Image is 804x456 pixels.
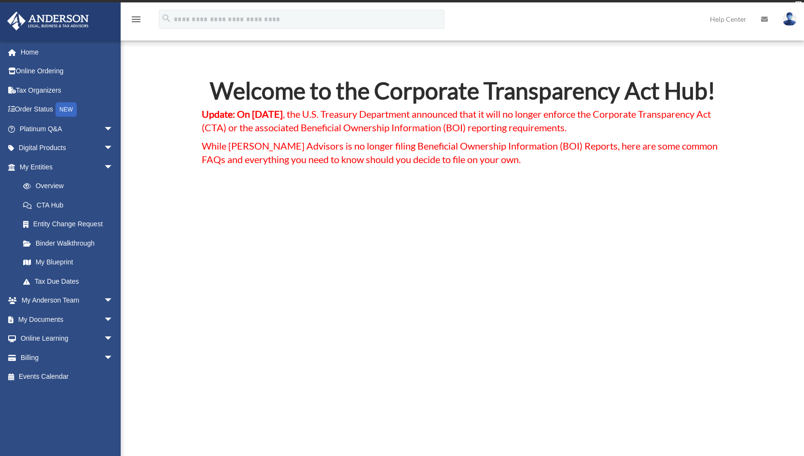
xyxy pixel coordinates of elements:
[14,253,128,272] a: My Blueprint
[7,157,128,177] a: My Entitiesarrow_drop_down
[130,14,142,25] i: menu
[4,12,92,30] img: Anderson Advisors Platinum Portal
[104,119,123,139] span: arrow_drop_down
[161,13,172,24] i: search
[7,367,128,387] a: Events Calendar
[7,119,128,138] a: Platinum Q&Aarrow_drop_down
[7,100,128,120] a: Order StatusNEW
[7,81,128,100] a: Tax Organizers
[202,79,723,107] h2: Welcome to the Corporate Transparency Act Hub!
[55,102,77,117] div: NEW
[14,215,128,234] a: Entity Change Request
[7,138,128,158] a: Digital Productsarrow_drop_down
[104,348,123,368] span: arrow_drop_down
[254,185,671,420] iframe: Corporate Transparency Act Shocker: Treasury Announces Major Updates!
[130,17,142,25] a: menu
[795,1,802,7] div: close
[7,310,128,329] a: My Documentsarrow_drop_down
[14,272,128,291] a: Tax Due Dates
[14,195,123,215] a: CTA Hub
[104,291,123,311] span: arrow_drop_down
[202,108,283,120] strong: Update: On [DATE]
[7,62,128,81] a: Online Ordering
[202,108,711,133] span: , the U.S. Treasury Department announced that it will no longer enforce the Corporate Transparenc...
[782,12,797,26] img: User Pic
[104,310,123,330] span: arrow_drop_down
[7,329,128,348] a: Online Learningarrow_drop_down
[495,2,525,14] a: survey
[279,2,490,14] div: Get a chance to win 6 months of Platinum for free just by filling out this
[14,234,128,253] a: Binder Walkthrough
[7,348,128,367] a: Billingarrow_drop_down
[104,329,123,349] span: arrow_drop_down
[104,157,123,177] span: arrow_drop_down
[7,291,128,310] a: My Anderson Teamarrow_drop_down
[7,42,128,62] a: Home
[202,140,718,165] span: While [PERSON_NAME] Advisors is no longer filing Beneficial Ownership Information (BOI) Reports, ...
[14,177,128,196] a: Overview
[104,138,123,158] span: arrow_drop_down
